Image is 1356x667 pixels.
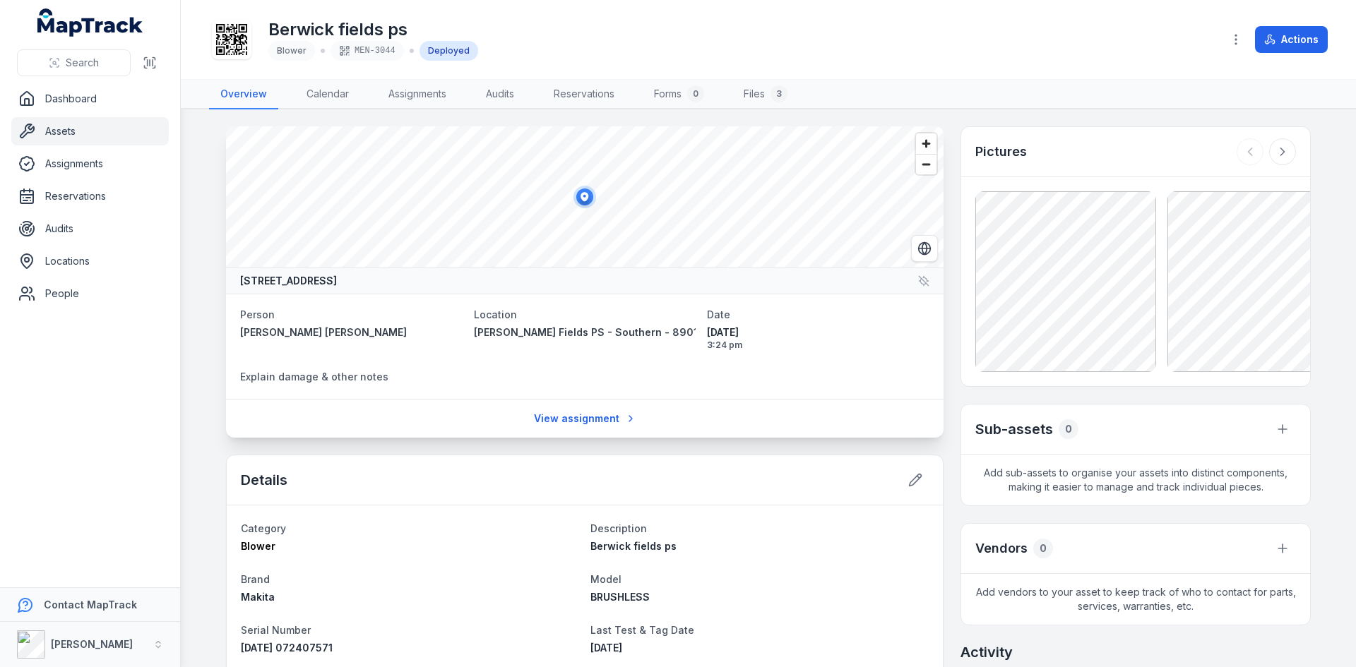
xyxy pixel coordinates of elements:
[226,126,944,268] canvas: Map
[241,540,275,552] span: Blower
[420,41,478,61] div: Deployed
[240,325,463,339] a: [PERSON_NAME] [PERSON_NAME]
[11,280,169,308] a: People
[240,308,275,320] span: Person
[331,41,404,61] div: MEN-3044
[475,80,525,109] a: Audits
[916,133,936,154] button: Zoom in
[241,573,270,585] span: Brand
[474,326,705,338] span: [PERSON_NAME] Fields PS - Southern - 89014
[707,339,929,351] span: 3:24 pm
[474,325,696,339] a: [PERSON_NAME] Fields PS - Southern - 89014
[707,325,929,351] time: 8/14/2025, 3:24:20 PM
[911,235,938,262] button: Switch to Satellite View
[11,85,169,113] a: Dashboard
[916,154,936,174] button: Zoom out
[1059,419,1078,439] div: 0
[542,80,626,109] a: Reservations
[643,80,715,109] a: Forms0
[37,8,143,37] a: MapTrack
[707,325,929,339] span: [DATE]
[975,539,1028,558] h3: Vendors
[17,49,131,76] button: Search
[241,591,275,603] span: Makita
[66,56,99,70] span: Search
[525,405,646,432] a: View assignment
[961,642,1013,662] h2: Activity
[707,308,730,320] span: Date
[975,419,1053,439] h2: Sub-assets
[51,638,133,650] strong: [PERSON_NAME]
[474,308,517,320] span: Location
[590,642,622,654] span: [DATE]
[268,18,478,41] h1: Berwick fields ps
[961,455,1310,505] span: Add sub-assets to organise your assets into distinct components, making it easier to manage and t...
[11,247,169,275] a: Locations
[11,150,169,178] a: Assignments
[240,274,337,288] strong: [STREET_ADDRESS]
[44,599,137,611] strong: Contact MapTrack
[11,117,169,145] a: Assets
[241,470,287,490] h2: Details
[590,624,694,636] span: Last Test & Tag Date
[590,591,650,603] span: BRUSHLESS
[590,522,647,534] span: Description
[590,540,677,552] span: Berwick fields ps
[1255,26,1328,53] button: Actions
[732,80,799,109] a: Files3
[241,624,311,636] span: Serial Number
[209,80,278,109] a: Overview
[277,45,307,56] span: Blower
[961,574,1310,625] span: Add vendors to your asset to keep track of who to contact for parts, services, warranties, etc.
[241,642,333,654] span: [DATE] 072407571
[1033,539,1053,558] div: 0
[377,80,458,109] a: Assignments
[771,85,787,102] div: 3
[241,522,286,534] span: Category
[240,371,388,383] span: Explain damage & other notes
[11,215,169,243] a: Audits
[590,573,621,585] span: Model
[975,142,1027,162] h3: Pictures
[11,182,169,210] a: Reservations
[590,642,622,654] time: 9/5/2025, 11:00:00 AM
[687,85,704,102] div: 0
[295,80,360,109] a: Calendar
